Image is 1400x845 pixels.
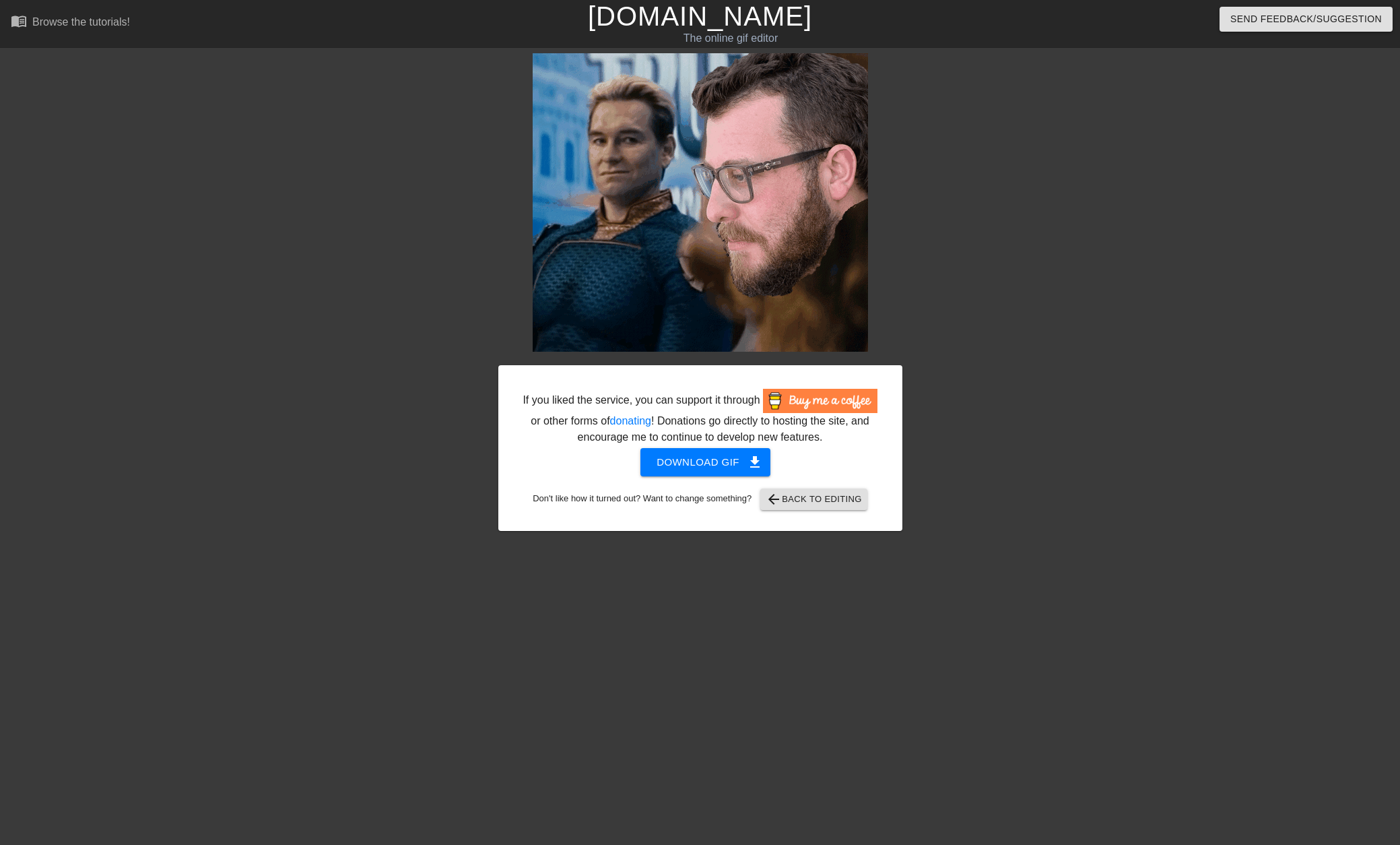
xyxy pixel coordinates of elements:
span: Back to Editing [766,491,862,507]
div: If you liked the service, you can support it through or other forms of ! Donations go directly to... [522,389,879,445]
span: Send Feedback/Suggestion [1230,11,1382,28]
img: HmnspfAu.gif [533,53,868,352]
span: menu_book [11,13,27,29]
a: donating [610,415,651,427]
img: Buy Me A Coffee [763,389,877,413]
div: Browse the tutorials! [32,16,130,28]
button: Send Feedback/Suggestion [1220,7,1393,32]
div: The online gif editor [473,30,988,46]
div: Don't like how it turned out? Want to change something? [519,489,881,510]
a: Browse the tutorials! [11,13,130,34]
span: Download gif [657,453,754,471]
button: Back to Editing [760,489,867,510]
button: Download gif [640,448,770,476]
span: get_app [747,454,763,470]
a: Download gif [630,456,770,467]
a: [DOMAIN_NAME] [588,1,812,31]
span: arrow_back [766,491,782,507]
